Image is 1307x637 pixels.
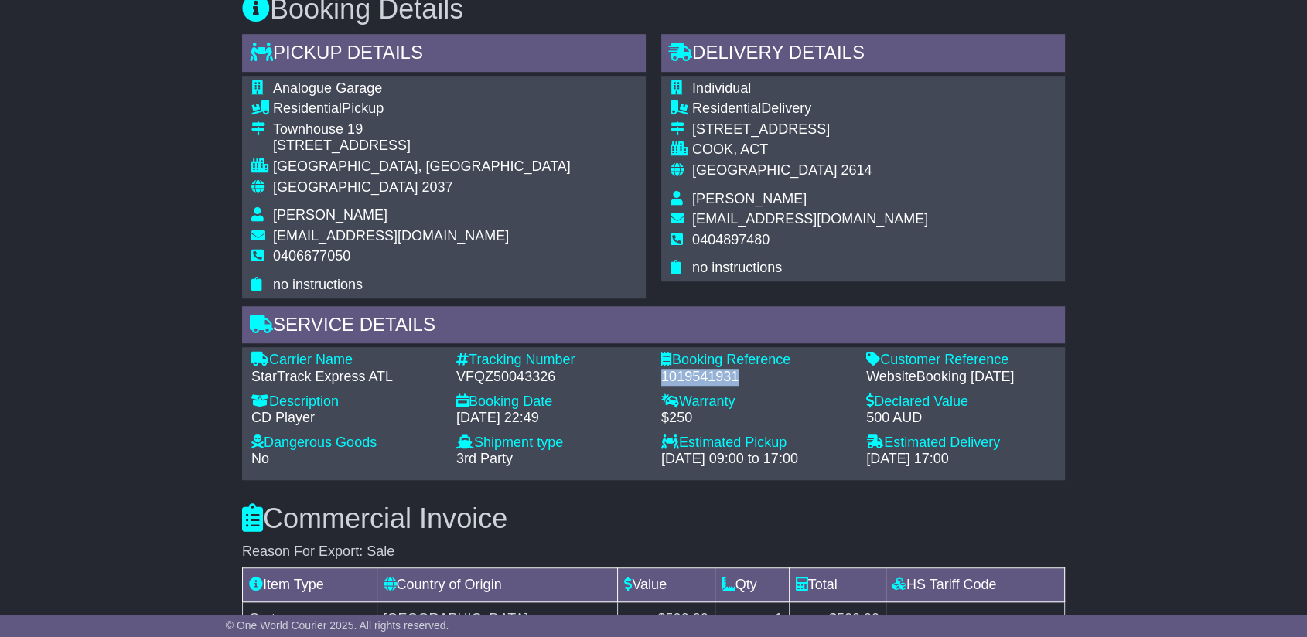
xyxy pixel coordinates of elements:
[866,410,1056,427] div: 500 AUD
[661,369,851,386] div: 1019541931
[692,211,928,227] span: [EMAIL_ADDRESS][DOMAIN_NAME]
[251,434,441,451] div: Dangerous Goods
[661,434,851,451] div: Estimated Pickup
[273,100,342,116] span: Residential
[251,369,441,386] div: StarTrack Express ATL
[692,191,807,206] span: [PERSON_NAME]
[251,451,269,466] span: No
[789,568,886,602] td: Total
[692,162,837,178] span: [GEOGRAPHIC_DATA]
[273,207,387,223] span: [PERSON_NAME]
[251,393,441,410] div: Description
[273,248,350,264] span: 0406677050
[273,277,363,292] span: no instructions
[661,451,851,468] div: [DATE] 09:00 to 17:00
[866,393,1056,410] div: Declared Value
[377,568,618,602] td: Country of Origin
[692,232,770,247] span: 0404897480
[243,602,377,636] td: Carton
[273,158,571,175] div: [GEOGRAPHIC_DATA], [GEOGRAPHIC_DATA]
[251,352,441,369] div: Carrier Name
[242,543,1065,560] div: Reason For Export: Sale
[618,568,715,602] td: Value
[456,434,646,451] div: Shipment type
[273,179,418,195] span: [GEOGRAPHIC_DATA]
[661,352,851,369] div: Booking Reference
[456,451,513,466] span: 3rd Party
[618,602,715,636] td: $500.00
[456,369,646,386] div: VFQZ50043326
[866,352,1056,369] div: Customer Reference
[273,100,571,118] div: Pickup
[456,410,646,427] div: [DATE] 22:49
[421,179,452,195] span: 2037
[242,503,1065,534] h3: Commercial Invoice
[692,260,782,275] span: no instructions
[692,141,928,158] div: COOK, ACT
[789,602,886,636] td: $500.00
[377,602,618,636] td: [GEOGRAPHIC_DATA]
[226,619,449,632] span: © One World Courier 2025. All rights reserved.
[273,80,382,96] span: Analogue Garage
[456,352,646,369] div: Tracking Number
[692,100,761,116] span: Residential
[692,80,751,96] span: Individual
[866,451,1056,468] div: [DATE] 17:00
[273,121,571,138] div: Townhouse 19
[692,121,928,138] div: [STREET_ADDRESS]
[273,228,509,244] span: [EMAIL_ADDRESS][DOMAIN_NAME]
[661,393,851,410] div: Warranty
[841,162,872,178] span: 2614
[242,34,646,76] div: Pickup Details
[715,568,789,602] td: Qty
[661,410,851,427] div: $250
[715,602,789,636] td: 1
[692,100,928,118] div: Delivery
[661,34,1065,76] div: Delivery Details
[886,568,1064,602] td: HS Tariff Code
[242,306,1065,348] div: Service Details
[866,434,1056,451] div: Estimated Delivery
[251,410,441,427] div: CD Player
[243,568,377,602] td: Item Type
[866,369,1056,386] div: WebsiteBooking [DATE]
[456,393,646,410] div: Booking Date
[273,138,571,155] div: [STREET_ADDRESS]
